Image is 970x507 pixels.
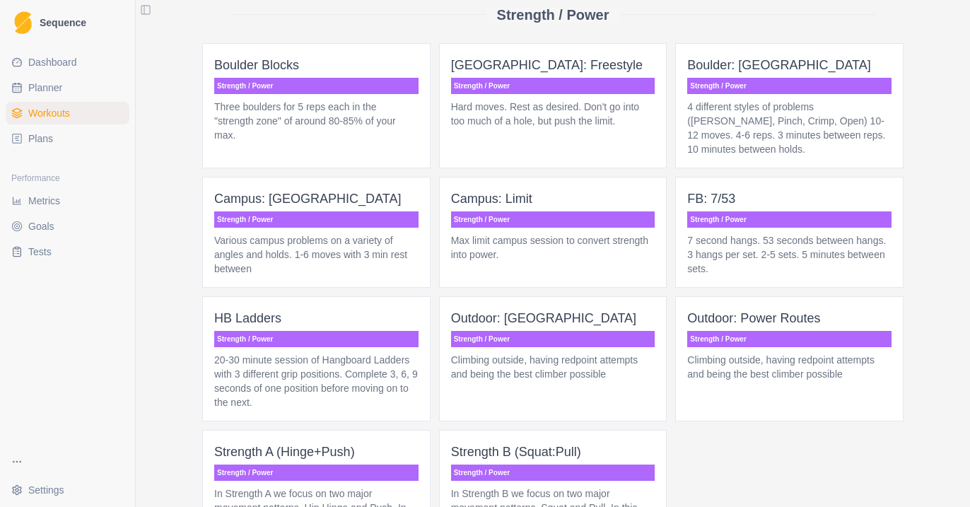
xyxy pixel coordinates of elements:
[214,465,419,481] p: Strength / Power
[28,245,52,259] span: Tests
[6,479,129,501] button: Settings
[6,51,129,74] a: Dashboard
[214,233,419,276] p: Various campus problems on a variety of angles and holds. 1-6 moves with 3 min rest between
[6,190,129,212] a: Metrics
[687,189,892,209] p: FB: 7/53
[214,189,419,209] p: Campus: [GEOGRAPHIC_DATA]
[28,194,60,208] span: Metrics
[451,353,655,381] p: Climbing outside, having redpoint attempts and being the best climber possible
[14,11,32,35] img: Logo
[687,233,892,276] p: 7 second hangs. 53 seconds between hangs. 3 hangs per set. 2-5 sets. 5 minutes between sets.
[214,308,419,328] p: HB Ladders
[451,189,655,209] p: Campus: Limit
[28,81,62,95] span: Planner
[451,100,655,128] p: Hard moves. Rest as desired. Don't go into too much of a hole, but push the limit.
[451,211,655,228] p: Strength / Power
[28,106,70,120] span: Workouts
[40,18,86,28] span: Sequence
[6,240,129,263] a: Tests
[28,55,77,69] span: Dashboard
[687,78,892,94] p: Strength / Power
[6,215,129,238] a: Goals
[451,442,655,462] p: Strength B (Squat:Pull)
[28,219,54,233] span: Goals
[6,127,129,150] a: Plans
[451,55,655,75] p: [GEOGRAPHIC_DATA]: Freestyle
[214,78,419,94] p: Strength / Power
[451,78,655,94] p: Strength / Power
[214,331,419,347] p: Strength / Power
[687,331,892,347] p: Strength / Power
[214,100,419,142] p: Three boulders for 5 reps each in the "strength zone" of around 80-85% of your max.
[497,6,609,23] h2: Strength / Power
[687,308,892,328] p: Outdoor: Power Routes
[687,100,892,156] p: 4 different styles of problems ([PERSON_NAME], Pinch, Crimp, Open) 10-12 moves. 4-6 reps. 3 minut...
[687,211,892,228] p: Strength / Power
[214,211,419,228] p: Strength / Power
[451,308,655,328] p: Outdoor: [GEOGRAPHIC_DATA]
[687,353,892,381] p: Climbing outside, having redpoint attempts and being the best climber possible
[451,331,655,347] p: Strength / Power
[451,233,655,262] p: Max limit campus session to convert strength into power.
[6,76,129,99] a: Planner
[6,6,129,40] a: LogoSequence
[687,55,892,75] p: Boulder: [GEOGRAPHIC_DATA]
[214,353,419,409] p: 20-30 minute session of Hangboard Ladders with 3 different grip positions. Complete 3, 6, 9 secon...
[451,465,655,481] p: Strength / Power
[28,132,53,146] span: Plans
[6,167,129,190] div: Performance
[214,442,419,462] p: Strength A (Hinge+Push)
[6,102,129,124] a: Workouts
[214,55,419,75] p: Boulder Blocks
